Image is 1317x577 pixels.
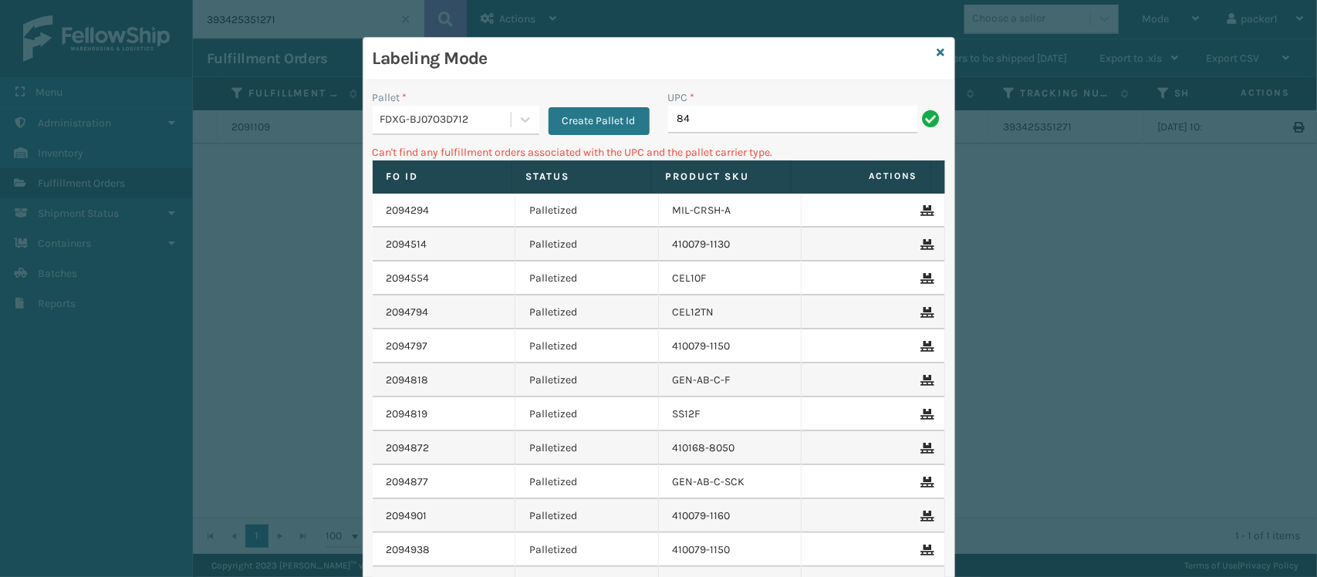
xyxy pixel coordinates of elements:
[659,397,802,431] td: SS12F
[515,329,659,363] td: Palletized
[373,47,931,70] h3: Labeling Mode
[921,409,930,420] i: Remove From Pallet
[515,194,659,228] td: Palletized
[921,443,930,454] i: Remove From Pallet
[921,273,930,284] i: Remove From Pallet
[921,511,930,521] i: Remove From Pallet
[921,341,930,352] i: Remove From Pallet
[387,542,431,558] a: 2094938
[515,431,659,465] td: Palletized
[387,203,430,218] a: 2094294
[515,397,659,431] td: Palletized
[921,205,930,216] i: Remove From Pallet
[668,89,695,106] label: UPC
[515,295,659,329] td: Palletized
[380,112,512,128] div: FDXG-BJ07O3D712
[659,329,802,363] td: 410079-1150
[387,339,428,354] a: 2094797
[659,465,802,499] td: GEN-AB-C-SCK
[921,477,930,488] i: Remove From Pallet
[515,465,659,499] td: Palletized
[796,164,927,189] span: Actions
[387,237,427,252] a: 2094514
[387,373,429,388] a: 2094818
[921,239,930,250] i: Remove From Pallet
[659,499,802,533] td: 410079-1160
[659,262,802,295] td: CEL10F
[659,533,802,567] td: 410079-1150
[526,170,637,184] label: Status
[387,170,498,184] label: Fo Id
[515,262,659,295] td: Palletized
[515,228,659,262] td: Palletized
[515,499,659,533] td: Palletized
[387,305,429,320] a: 2094794
[387,407,428,422] a: 2094819
[659,228,802,262] td: 410079-1130
[659,295,802,329] td: CEL12TN
[373,144,945,160] p: Can't find any fulfillment orders associated with the UPC and the pallet carrier type.
[659,194,802,228] td: MIL-CRSH-A
[373,89,407,106] label: Pallet
[515,533,659,567] td: Palletized
[659,363,802,397] td: GEN-AB-C-F
[921,307,930,318] i: Remove From Pallet
[921,545,930,555] i: Remove From Pallet
[659,431,802,465] td: 410168-8050
[387,271,430,286] a: 2094554
[387,440,430,456] a: 2094872
[666,170,777,184] label: Product SKU
[921,375,930,386] i: Remove From Pallet
[549,107,650,135] button: Create Pallet Id
[387,508,427,524] a: 2094901
[515,363,659,397] td: Palletized
[387,474,429,490] a: 2094877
